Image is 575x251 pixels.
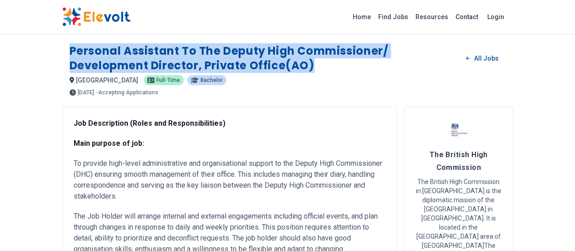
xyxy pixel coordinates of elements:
[74,119,225,128] strong: Job Description (Roles and Responsibilities)
[78,90,94,95] span: [DATE]
[74,139,144,148] strong: Main purpose of job:
[62,7,130,26] img: Elevolt
[74,158,385,202] p: To provide high-level administrative and organisational support to the Deputy High Commissioner (...
[447,118,470,141] img: The British High Commission
[429,150,487,172] span: The British High Commission
[459,51,505,65] a: All Jobs
[96,90,158,95] p: - Accepting Applications
[530,207,575,251] iframe: Chat Widget
[452,10,482,24] a: Contact
[156,77,180,83] span: Full-time
[76,77,138,84] span: [GEOGRAPHIC_DATA]
[349,10,375,24] a: Home
[375,10,412,24] a: Find Jobs
[482,8,510,26] a: Login
[70,44,459,73] h1: Personal Assistant to the Deputy High Commissioner/ Development Director, Private Office(AO)
[200,77,223,83] span: Bachelor
[412,10,452,24] a: Resources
